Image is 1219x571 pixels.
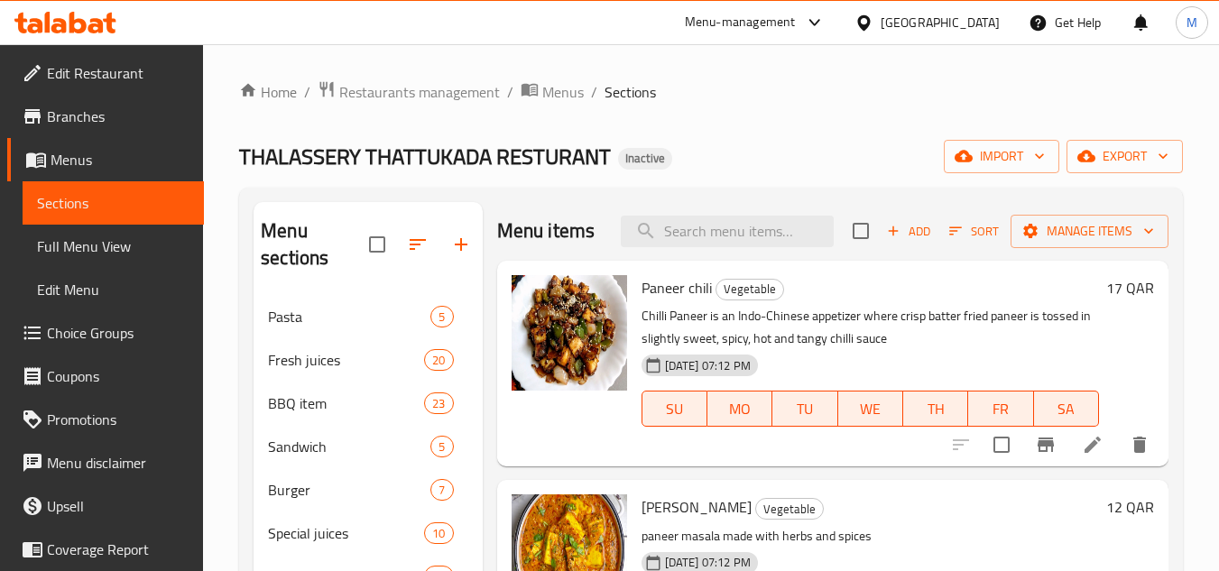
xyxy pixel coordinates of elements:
span: Sort [949,221,999,242]
input: search [621,216,834,247]
div: Fresh juices20 [254,338,482,382]
span: SA [1041,396,1092,422]
button: export [1067,140,1183,173]
div: Menu-management [685,12,796,33]
h6: 17 QAR [1106,275,1154,300]
a: Coverage Report [7,528,204,571]
span: Edit Restaurant [47,62,189,84]
div: Vegetable [716,279,784,300]
div: items [424,392,453,414]
div: Sandwich5 [254,425,482,468]
span: Coverage Report [47,539,189,560]
span: Sort sections [396,223,439,266]
span: 5 [431,309,452,326]
span: Sections [605,81,656,103]
a: Choice Groups [7,311,204,355]
h6: 12 QAR [1106,494,1154,520]
span: M [1187,13,1197,32]
span: 7 [431,482,452,499]
span: Branches [47,106,189,127]
img: Paneer chili [512,275,627,391]
button: delete [1118,423,1161,466]
button: Manage items [1011,215,1168,248]
a: Full Menu View [23,225,204,268]
button: SA [1034,391,1099,427]
button: Sort [945,217,1003,245]
span: Menu disclaimer [47,452,189,474]
span: WE [845,396,896,422]
span: Pasta [268,306,430,327]
span: Sandwich [268,436,430,457]
a: Promotions [7,398,204,441]
p: Chilli Paneer is an Indo-Chinese appetizer where crisp batter fried paneer is tossed in slightly ... [642,305,1099,350]
button: MO [707,391,772,427]
h2: Menu sections [261,217,368,272]
span: SU [650,396,700,422]
span: Paneer chili [642,274,712,301]
span: TU [780,396,830,422]
span: [PERSON_NAME] [642,493,752,520]
span: import [958,145,1045,168]
span: Select to update [983,426,1020,464]
span: Coupons [47,365,189,387]
span: Manage items [1025,220,1154,243]
h2: Menu items [497,217,596,244]
a: Edit Menu [23,268,204,311]
button: import [944,140,1059,173]
span: [DATE] 07:12 PM [658,554,758,571]
span: Select all sections [358,226,396,263]
button: Add [880,217,937,245]
span: Vegetable [716,279,783,299]
div: items [430,479,453,501]
button: Add section [439,223,483,266]
div: Pasta5 [254,295,482,338]
button: TU [772,391,837,427]
div: Special juices10 [254,511,482,555]
button: SU [642,391,707,427]
span: Menus [51,149,189,170]
span: Menus [542,81,584,103]
a: Edit Restaurant [7,51,204,95]
span: 10 [425,525,452,542]
span: Add item [880,217,937,245]
span: Inactive [618,151,672,166]
span: 5 [431,438,452,456]
a: Upsell [7,484,204,528]
span: Edit Menu [37,279,189,300]
span: BBQ item [268,392,424,414]
a: Coupons [7,355,204,398]
div: Inactive [618,148,672,170]
a: Home [239,81,297,103]
nav: breadcrumb [239,80,1183,104]
span: export [1081,145,1168,168]
button: TH [903,391,968,427]
span: FR [975,396,1026,422]
button: Branch-specific-item [1024,423,1067,466]
span: Add [884,221,933,242]
div: items [430,436,453,457]
span: Burger [268,479,430,501]
a: Menu disclaimer [7,441,204,484]
div: Burger7 [254,468,482,511]
span: Choice Groups [47,322,189,344]
span: THALASSERY THATTUKADA RESTURANT [239,136,611,177]
button: WE [838,391,903,427]
button: FR [968,391,1033,427]
span: 20 [425,352,452,369]
a: Branches [7,95,204,138]
p: paneer masala made with herbs and spices [642,525,1099,548]
a: Menus [7,138,204,181]
li: / [591,81,597,103]
span: Sections [37,192,189,214]
span: [DATE] 07:12 PM [658,357,758,374]
span: Special juices [268,522,424,544]
span: Sort items [937,217,1011,245]
span: MO [715,396,765,422]
span: 23 [425,395,452,412]
span: Full Menu View [37,235,189,257]
div: Vegetable [755,498,824,520]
